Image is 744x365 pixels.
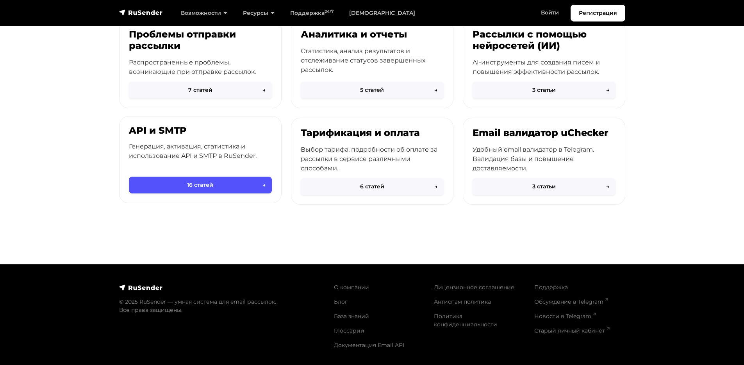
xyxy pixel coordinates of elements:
[129,29,272,52] h3: Проблемы отправки рассылки
[301,178,444,195] button: 6 статей→
[434,182,437,191] span: →
[434,86,437,94] span: →
[473,82,616,98] button: 3 статьи→
[301,47,444,75] p: Статистика, анализ результатов и отслеживание статусов завершенных рассылок.
[173,5,235,21] a: Возможности
[334,298,348,305] a: Блог
[334,342,404,349] a: Документация Email API
[129,82,272,98] button: 7 статей→
[301,127,444,139] h3: Тарификация и оплата
[534,327,610,334] a: Старый личный кабинет
[334,327,364,334] a: Глоссарий
[434,313,497,328] a: Политика конфиденциальности
[434,284,514,291] a: Лицензионное соглашение
[606,182,609,191] span: →
[473,178,616,195] button: 3 статьи→
[325,9,334,14] sup: 24/7
[262,181,266,189] span: →
[235,5,282,21] a: Ресурсы
[129,58,272,77] p: Распространенные проблемы, возникающие при отправке рассылок.
[119,284,163,292] img: RuSender
[434,298,491,305] a: Антиспам политика
[534,284,568,291] a: Поддержка
[606,86,609,94] span: →
[463,118,625,205] a: Email валидатор uChecker Удобный email валидатор в Telegram. Валидация базы и повышение доставляе...
[282,5,341,21] a: Поддержка24/7
[473,145,616,173] p: Удобный email валидатор в Telegram. Валидация базы и повышение доставляемости.
[129,125,272,136] h3: API и SMTP
[119,298,325,314] p: © 2025 RuSender — умная система для email рассылок. Все права защищены.
[301,145,444,173] p: Выбор тарифа, подробности об оплате за рассылки в сервисе различными способами.
[301,29,444,40] h3: Аналитика и отчеты
[533,5,567,21] a: Войти
[334,284,369,291] a: О компании
[262,86,266,94] span: →
[463,19,625,108] a: Рассылки с помощью нейросетей (ИИ) AI-инструменты для создания писем и повышения эффективности ра...
[129,142,272,161] p: Генерация, активация, статистика и использование API и SMTP в RuSender.
[473,29,616,52] h3: Рассылки с помощью нейросетей (ИИ)
[341,5,423,21] a: [DEMOGRAPHIC_DATA]
[301,82,444,98] button: 5 статей→
[334,313,369,320] a: База знаний
[571,5,625,21] a: Регистрация
[119,116,282,203] a: API и SMTP Генерация, активация, статистика и использование API и SMTP в RuSender. 16 статей→
[129,177,272,193] button: 16 статей→
[534,313,596,320] a: Новости в Telegram
[291,118,453,205] a: Тарификация и оплата Выбор тарифа, подробности об оплате за рассылки в сервисе различными способа...
[119,9,163,16] img: RuSender
[534,298,608,305] a: Обсуждение в Telegram
[473,58,616,77] p: AI-инструменты для создания писем и повышения эффективности рассылок.
[119,19,282,108] a: Проблемы отправки рассылки Распространенные проблемы, возникающие при отправке рассылок. 7 статей→
[291,19,453,108] a: Аналитика и отчеты Статистика, анализ результатов и отслеживание статусов завершенных рассылок. 5...
[473,127,616,139] h3: Email валидатор uChecker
